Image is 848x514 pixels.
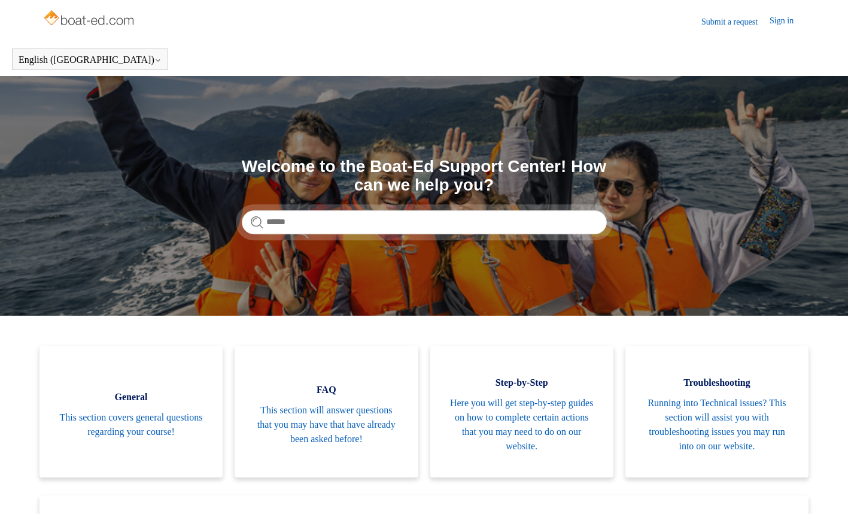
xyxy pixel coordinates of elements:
img: Boat-Ed Help Center home page [42,7,138,31]
div: Live chat [808,474,839,505]
span: FAQ [253,383,400,397]
span: Here you will get step-by-step guides on how to complete certain actions that you may need to do ... [448,396,595,453]
a: Step-by-Step Here you will get step-by-step guides on how to complete certain actions that you ma... [430,346,613,477]
a: Sign in [770,14,806,29]
button: English ([GEOGRAPHIC_DATA]) [19,55,162,65]
input: Search [242,210,607,234]
span: This section covers general questions regarding your course! [57,410,205,439]
span: Step-by-Step [448,376,595,390]
span: Running into Technical issues? This section will assist you with troubleshooting issues you may r... [643,396,791,453]
span: Troubleshooting [643,376,791,390]
a: FAQ This section will answer questions that you may have that have already been asked before! [235,346,418,477]
span: This section will answer questions that you may have that have already been asked before! [253,403,400,446]
a: Submit a request [701,16,770,28]
h1: Welcome to the Boat-Ed Support Center! How can we help you? [242,158,607,195]
a: General This section covers general questions regarding your course! [39,346,223,477]
span: General [57,390,205,404]
a: Troubleshooting Running into Technical issues? This section will assist you with troubleshooting ... [625,346,809,477]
